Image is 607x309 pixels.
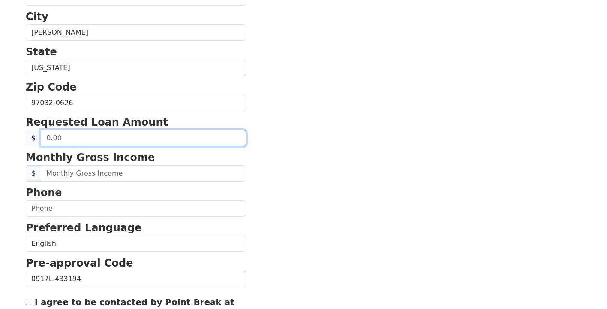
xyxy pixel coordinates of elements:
input: Zip Code [26,95,246,111]
strong: Zip Code [26,81,77,93]
span: $ [26,165,41,182]
input: Pre-approval Code [26,271,246,287]
strong: Pre-approval Code [26,257,133,269]
input: City [26,24,246,41]
p: Monthly Gross Income [26,150,246,165]
strong: Phone [26,187,62,199]
strong: Requested Loan Amount [26,116,168,128]
input: 0.00 [41,130,246,146]
input: Phone [26,200,246,217]
strong: State [26,46,57,58]
strong: City [26,11,48,23]
span: $ [26,130,41,146]
input: Monthly Gross Income [41,165,246,182]
strong: Preferred Language [26,222,141,234]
